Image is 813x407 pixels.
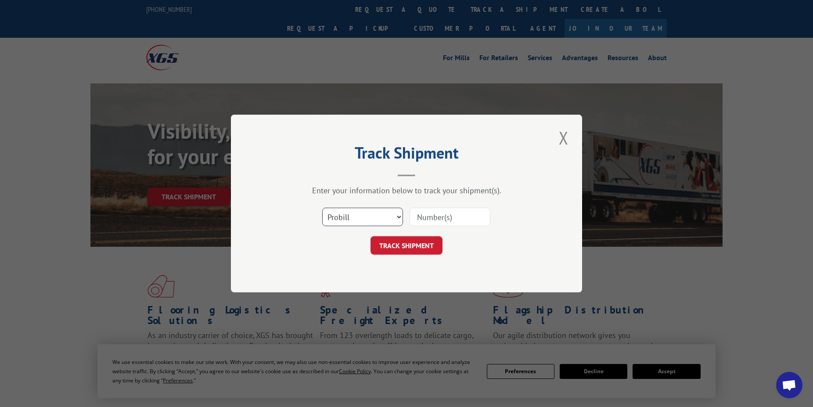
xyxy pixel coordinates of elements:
[275,147,538,163] h2: Track Shipment
[371,236,442,255] button: TRACK SHIPMENT
[275,185,538,195] div: Enter your information below to track your shipment(s).
[776,372,802,398] a: Open chat
[556,126,571,150] button: Close modal
[410,208,490,226] input: Number(s)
